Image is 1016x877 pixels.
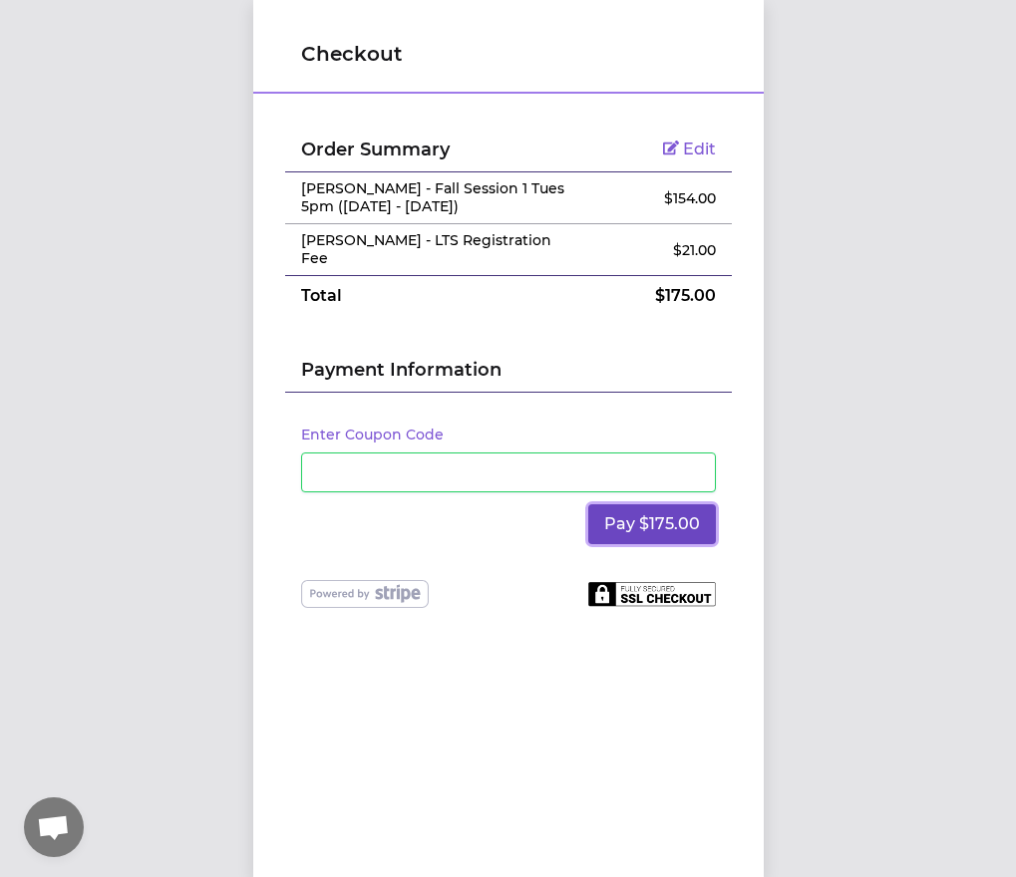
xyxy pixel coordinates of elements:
[683,140,716,158] span: Edit
[588,581,716,607] img: Fully secured SSL checkout
[598,284,715,308] p: $ 175.00
[598,240,715,260] p: $ 21.00
[314,462,703,481] iframe: Secure card payment input frame
[663,140,716,158] a: Edit
[301,180,567,215] p: [PERSON_NAME] - Fall Session 1 Tues 5pm ([DATE] - [DATE])
[285,276,583,317] td: Total
[598,188,715,208] p: $ 154.00
[301,136,567,163] h2: Order Summary
[301,232,567,267] p: [PERSON_NAME] - LTS Registration Fee
[588,504,716,544] button: Pay $175.00
[301,356,716,392] h2: Payment Information
[301,425,444,444] button: Enter Coupon Code
[301,40,716,68] h1: Checkout
[24,797,84,857] a: Open chat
